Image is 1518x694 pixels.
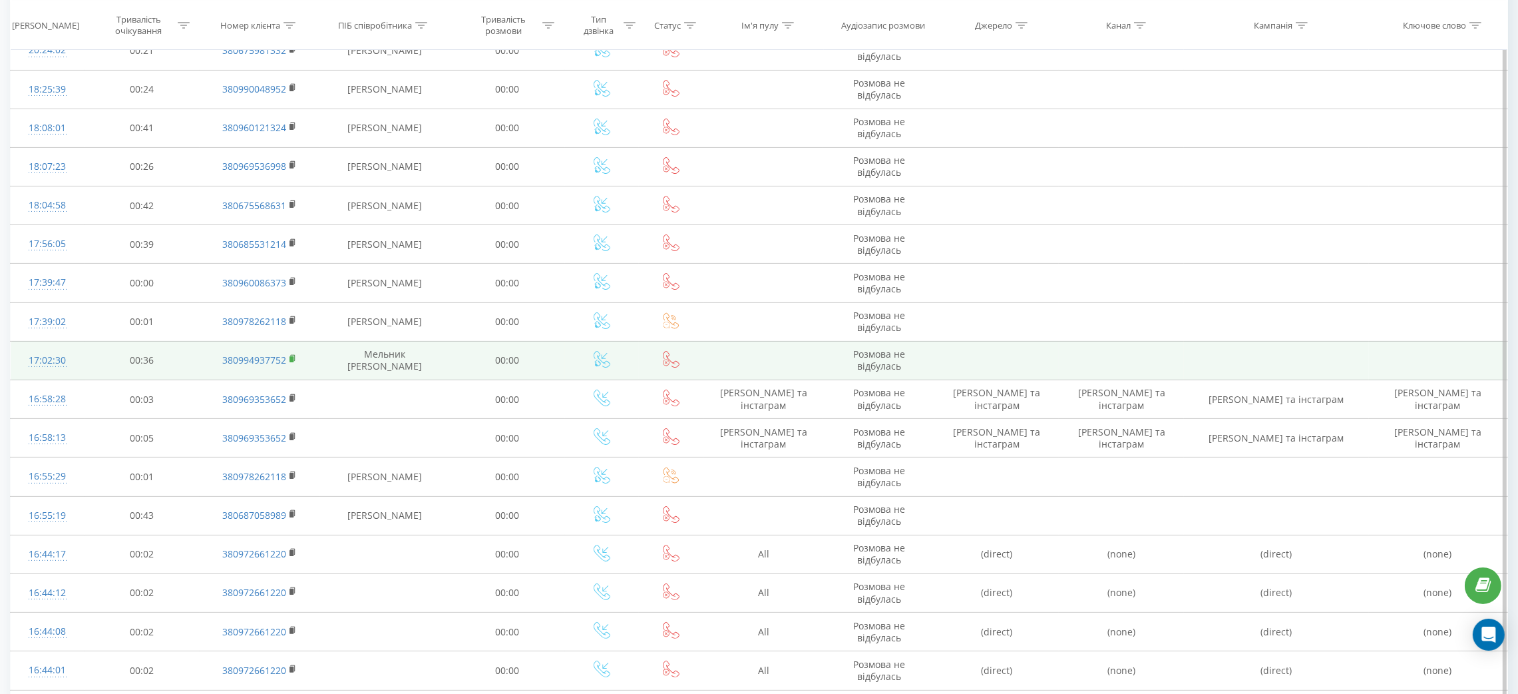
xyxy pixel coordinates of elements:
span: Розмова не відбулась [853,270,905,295]
div: 18:08:01 [24,115,71,141]
td: (direct) [1184,613,1369,651]
a: 380675568631 [222,199,286,212]
td: [PERSON_NAME] та інстаграм [1369,380,1507,419]
td: 00:00 [449,380,565,419]
span: Розмова не відбулась [853,619,905,644]
td: [PERSON_NAME] [320,109,449,147]
td: [PERSON_NAME] та інстаграм [703,380,824,419]
td: [PERSON_NAME] [320,496,449,535]
td: 00:00 [449,225,565,264]
td: 00:00 [449,264,565,302]
div: 17:39:02 [24,309,71,335]
div: Кампанія [1254,19,1292,31]
td: (direct) [1184,573,1369,612]
span: Розмова не відбулась [853,580,905,605]
td: Мельник [PERSON_NAME] [320,341,449,380]
td: (none) [1059,613,1183,651]
div: 16:44:12 [24,580,71,606]
a: 380960086373 [222,276,286,289]
td: 00:02 [85,573,200,612]
td: 00:03 [85,380,200,419]
td: (none) [1369,535,1507,573]
div: 18:04:58 [24,192,71,218]
span: Розмова не відбулась [853,386,905,411]
a: 380972661220 [222,547,286,560]
td: 00:39 [85,225,200,264]
div: Канал [1106,19,1131,31]
td: (none) [1369,573,1507,612]
td: [PERSON_NAME] [320,70,449,109]
td: 00:00 [449,573,565,612]
div: 16:44:17 [24,541,71,567]
td: 00:00 [449,419,565,458]
td: (direct) [934,573,1059,612]
div: ПІБ співробітника [338,19,412,31]
span: Розмова не відбулась [853,658,905,683]
div: 17:02:30 [24,348,71,374]
td: 00:42 [85,186,200,225]
td: (none) [1369,651,1507,690]
td: 00:00 [449,186,565,225]
div: Open Intercom Messenger [1473,619,1505,651]
div: Аудіозапис розмови [841,19,925,31]
a: 380972661220 [222,664,286,677]
td: [PERSON_NAME] [320,147,449,186]
td: 00:21 [85,31,200,70]
span: Розмова не відбулась [853,115,905,140]
td: 00:01 [85,302,200,341]
td: 00:00 [449,341,565,380]
td: 00:00 [449,147,565,186]
td: [PERSON_NAME] [320,458,449,496]
div: Тривалість очікування [103,14,174,37]
td: (direct) [934,613,1059,651]
span: Розмова не відбулась [853,154,905,178]
td: 00:02 [85,535,200,573]
td: [PERSON_NAME] та інстаграм [1369,419,1507,458]
td: 00:05 [85,419,200,458]
td: 00:00 [449,109,565,147]
td: [PERSON_NAME] та інстаграм [1184,419,1369,458]
div: Джерело [975,19,1012,31]
td: All [703,573,824,612]
div: Номер клієнта [220,19,280,31]
div: Ім'я пулу [741,19,779,31]
td: (none) [1059,573,1183,612]
td: (direct) [934,651,1059,690]
span: Розмова не відбулась [853,464,905,489]
div: Тривалість розмови [468,14,539,37]
div: 18:07:23 [24,154,71,180]
span: Розмова не відбулась [853,192,905,217]
td: 00:02 [85,651,200,690]
td: 00:00 [449,613,565,651]
td: 00:00 [449,651,565,690]
td: [PERSON_NAME] та інстаграм [934,419,1059,458]
td: [PERSON_NAME] та інстаграм [703,419,824,458]
div: 16:58:13 [24,425,71,451]
div: 17:39:47 [24,270,71,296]
td: [PERSON_NAME] [320,225,449,264]
span: Розмова не відбулась [853,541,905,566]
a: 380960121324 [222,121,286,134]
td: 00:00 [449,302,565,341]
td: [PERSON_NAME] [320,302,449,341]
td: [PERSON_NAME] та інстаграм [1059,380,1183,419]
div: 16:44:01 [24,657,71,683]
a: 380969353652 [222,432,286,444]
div: 16:55:19 [24,503,71,529]
span: Розмова не відбулась [853,77,905,101]
span: Розмова не відбулась [853,38,905,63]
td: (direct) [1184,535,1369,573]
td: [PERSON_NAME] та інстаграм [934,380,1059,419]
td: All [703,613,824,651]
td: (direct) [1184,651,1369,690]
td: 00:01 [85,458,200,496]
span: Розмова не відбулась [853,503,905,527]
span: Розмова не відбулась [853,309,905,334]
a: 380994937752 [222,354,286,366]
span: Розмова не відбулась [853,348,905,372]
td: 00:00 [449,31,565,70]
td: 00:00 [449,496,565,535]
a: 380675981332 [222,44,286,57]
td: (none) [1369,613,1507,651]
td: [PERSON_NAME] [320,31,449,70]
